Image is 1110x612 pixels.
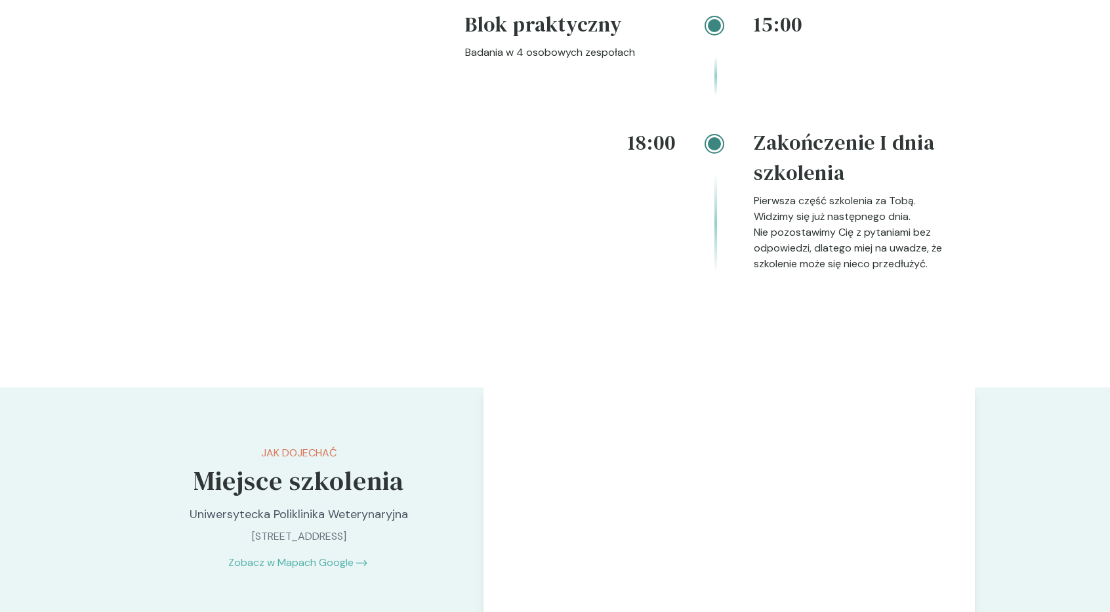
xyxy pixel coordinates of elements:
h4: 15:00 [754,9,964,39]
p: Jak dojechać [161,445,436,461]
h4: Zakończenie I dnia szkolenia [754,127,964,193]
h5: Miejsce szkolenia [161,461,436,500]
p: Badania w 4 osobowych zespołach [465,45,676,60]
p: Nie pozostawimy Cię z pytaniami bez odpowiedzi, dlatego miej na uwadze, że szkolenie może się nie... [754,225,964,272]
a: Zobacz w Mapach Google [228,555,354,571]
p: Widzimy się już następnego dnia. [754,209,964,225]
h4: Blok praktyczny [465,9,676,45]
h4: 18:00 [465,127,676,158]
p: [STREET_ADDRESS] [161,529,436,544]
p: Pierwsza część szkolenia za Tobą. [754,193,964,209]
p: Uniwersytecka Poliklinika Weterynaryjna [161,506,436,523]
